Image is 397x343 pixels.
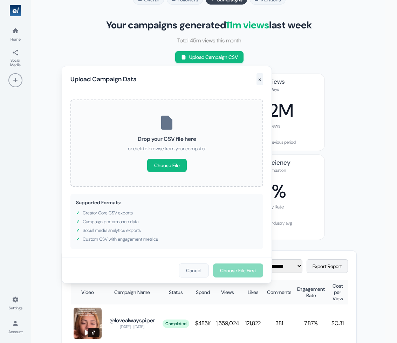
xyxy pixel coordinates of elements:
th: Comments [264,280,294,305]
p: or click to browse from your computer [85,145,248,152]
th: Views [213,280,242,305]
span: [DATE]–[DATE] [107,324,157,330]
span: @lovealwayspiper [107,317,157,324]
h3: Upload Campaign Data [70,75,137,83]
span: 11m views [226,19,269,32]
td: 7.87% [294,304,328,342]
span: Completed [163,320,189,328]
th: Status [160,280,192,305]
button: Export Report [307,259,348,273]
th: Video [71,280,105,305]
span: Home [11,37,21,42]
td: $485K [192,304,213,342]
td: 121,822 [242,304,264,342]
img: Video thumbnail [74,308,102,339]
span: Account [8,330,23,334]
a: Settings [3,293,28,314]
td: 1,559,024 [213,304,242,342]
span: vs industry avg [266,220,292,226]
span: Settings [9,306,22,310]
li: Creator Core CSV exports [76,208,258,217]
th: Engagement Rate [294,280,328,305]
li: Campaign performance data [76,217,258,226]
p: Total 45m views this month [62,37,357,44]
th: Likes [242,280,264,305]
a: Account [3,316,28,337]
td: $0.31 [328,304,348,342]
a: Home [3,24,28,45]
button: Choose File [147,159,187,172]
div: Efficiency Rate [254,204,284,210]
td: 381 [264,304,294,342]
h2: Your campaigns generated last week [62,19,357,32]
h5: Supported Formats: [76,199,258,206]
li: Social media analytics exports [76,226,258,235]
h4: Drop your CSV file here [85,135,248,143]
a: Social Media [3,48,28,69]
li: Custom CSV with engagement metrics [76,235,258,243]
th: Cost per View [328,280,348,305]
button: Upload Campaign CSV [175,51,244,63]
span: Social Media [6,58,25,67]
th: Campaign Name [104,280,160,305]
button: × [256,73,263,85]
button: Cancel [179,263,209,277]
th: Spend [192,280,213,305]
img: Logo [10,5,21,16]
span: vs previous period [263,139,296,145]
